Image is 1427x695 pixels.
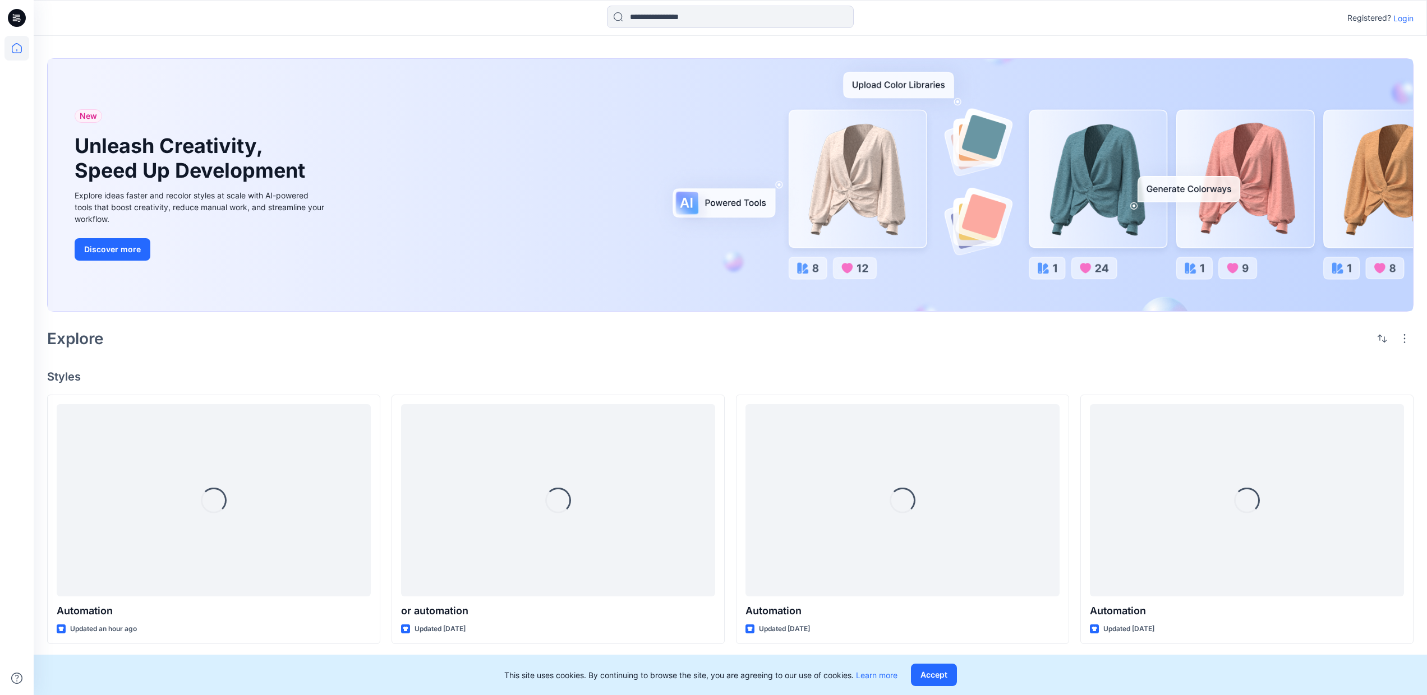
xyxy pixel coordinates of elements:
p: Automation [1090,603,1404,619]
h2: Explore [47,330,104,347]
p: Updated [DATE] [415,623,466,635]
p: or automation [401,603,715,619]
p: Login [1393,12,1414,24]
p: Updated [DATE] [1103,623,1154,635]
button: Accept [911,664,957,686]
p: Registered? [1347,11,1391,25]
h1: Unleash Creativity, Speed Up Development [75,134,310,182]
p: Updated [DATE] [759,623,810,635]
h4: Styles [47,370,1414,383]
div: Explore ideas faster and recolor styles at scale with AI-powered tools that boost creativity, red... [75,189,327,225]
p: Automation [745,603,1060,619]
a: Discover more [75,238,327,261]
span: New [80,109,97,123]
button: Discover more [75,238,150,261]
a: Learn more [856,670,897,680]
p: Automation [57,603,371,619]
p: Updated an hour ago [70,623,137,635]
p: This site uses cookies. By continuing to browse the site, you are agreeing to our use of cookies. [504,669,897,681]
